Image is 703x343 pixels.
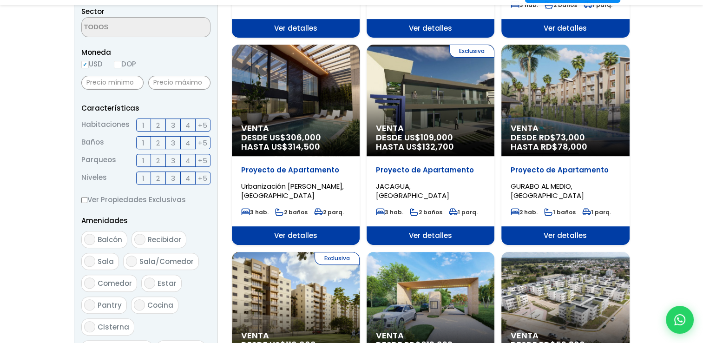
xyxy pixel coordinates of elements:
span: 2 [156,119,160,131]
span: Pantry [98,300,122,310]
span: Urbanización [PERSON_NAME], [GEOGRAPHIC_DATA] [241,181,344,200]
span: Baños [81,136,104,149]
span: 1 parq. [582,208,611,216]
input: Balcón [84,234,95,245]
input: Sala [84,256,95,267]
span: 1 [142,137,145,149]
span: 2 [156,172,160,184]
span: Cocina [147,300,173,310]
input: Precio máximo [148,76,210,90]
span: 3 [171,155,175,166]
span: 1 [142,119,145,131]
span: Sala [98,257,114,266]
span: GURABO AL MEDIO, [GEOGRAPHIC_DATA] [511,181,584,200]
input: Cisterna [84,321,95,332]
span: Venta [511,124,620,133]
span: Ver detalles [501,19,629,38]
span: Estar [158,278,177,288]
input: Sala/Comedor [126,256,137,267]
span: Venta [241,331,350,340]
a: Venta DESDE US$306,000 HASTA US$314,500 Proyecto de Apartamento Urbanización [PERSON_NAME], [GEOG... [232,45,360,245]
span: Comedor [98,278,132,288]
span: Recibidor [148,235,181,244]
span: 1 [142,155,145,166]
label: Ver Propiedades Exclusivas [81,194,210,205]
p: Proyecto de Apartamento [241,165,350,175]
span: Ver detalles [232,226,360,245]
label: USD [81,58,103,70]
span: Niveles [81,171,107,185]
span: 4 [185,119,190,131]
span: Balcón [98,235,122,244]
span: JACAGUA, [GEOGRAPHIC_DATA] [376,181,449,200]
span: Venta [241,124,350,133]
span: 1 [142,172,145,184]
span: DESDE US$ [376,133,485,152]
input: DOP [114,61,121,68]
span: Parqueos [81,154,116,167]
span: 4 [185,172,190,184]
span: Ver detalles [367,226,494,245]
span: DESDE RD$ [511,133,620,152]
span: 3 [171,137,175,149]
span: DESDE US$ [241,133,350,152]
span: +5 [198,155,207,166]
span: 3 hab. [241,208,269,216]
input: Pantry [84,299,95,310]
span: 3 hab. [376,208,403,216]
span: 2 parq. [314,208,344,216]
span: +5 [198,119,207,131]
input: Recibidor [134,234,145,245]
input: Comedor [84,277,95,289]
span: 78,000 [558,141,587,152]
span: 109,000 [420,132,453,143]
span: 3 [171,119,175,131]
span: 132,700 [422,141,454,152]
p: Proyecto de Apartamento [511,165,620,175]
span: Sector [81,7,105,16]
span: Exclusiva [449,45,494,58]
span: Venta [376,124,485,133]
span: 3 [171,172,175,184]
input: Ver Propiedades Exclusivas [81,197,87,203]
span: Cisterna [98,322,129,332]
span: Ver detalles [501,226,629,245]
span: 4 [185,137,190,149]
span: 73,000 [556,132,585,143]
span: Venta [376,331,485,340]
span: 2 [156,137,160,149]
input: Cocina [134,299,145,310]
span: 4 [185,155,190,166]
p: Proyecto de Apartamento [376,165,485,175]
span: 314,500 [288,141,320,152]
span: Ver detalles [232,19,360,38]
span: 2 [156,155,160,166]
span: 2 hab. [511,208,538,216]
span: Ver detalles [367,19,494,38]
span: 2 baños [410,208,442,216]
span: Habitaciones [81,119,130,132]
span: +5 [198,137,207,149]
span: Exclusiva [315,252,360,265]
a: Exclusiva Venta DESDE US$109,000 HASTA US$132,700 Proyecto de Apartamento JACAGUA, [GEOGRAPHIC_DA... [367,45,494,245]
span: Moneda [81,46,210,58]
span: 2 baños [275,208,308,216]
input: Estar [144,277,155,289]
span: 1 baños [544,208,576,216]
input: Precio mínimo [81,76,144,90]
input: USD [81,61,89,68]
a: Venta DESDE RD$73,000 HASTA RD$78,000 Proyecto de Apartamento GURABO AL MEDIO, [GEOGRAPHIC_DATA] ... [501,45,629,245]
span: +5 [198,172,207,184]
span: Venta [511,331,620,340]
span: HASTA US$ [376,142,485,152]
p: Características [81,102,210,114]
textarea: Search [82,18,172,38]
p: Amenidades [81,215,210,226]
span: HASTA US$ [241,142,350,152]
span: 306,000 [286,132,321,143]
span: Sala/Comedor [139,257,194,266]
label: DOP [114,58,136,70]
span: 1 parq. [449,208,478,216]
span: HASTA RD$ [511,142,620,152]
